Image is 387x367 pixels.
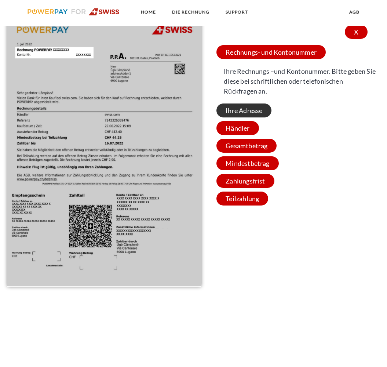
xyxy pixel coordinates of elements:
img: logo-swiss.svg [28,8,120,15]
span: Rechnungs- und Kontonummer [216,45,326,59]
a: SUPPORT [219,6,254,19]
span: Mindestbetrag [216,156,278,170]
span: Teilzahlung [216,192,268,206]
a: agb [343,6,366,19]
span: Händler [216,121,259,135]
span: Ihre Adresse [216,103,271,117]
span: Gesamtbetrag [216,139,277,153]
span: Ihre Rechnungs –und Kontonummer. Bitte geben Sie diese bei schriftlichen oder telefonischen Rückf... [216,63,383,100]
span: Zahlungsfrist [216,174,274,188]
a: DIE RECHNUNG [166,6,216,19]
div: X [345,25,368,39]
a: Home [135,6,162,19]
